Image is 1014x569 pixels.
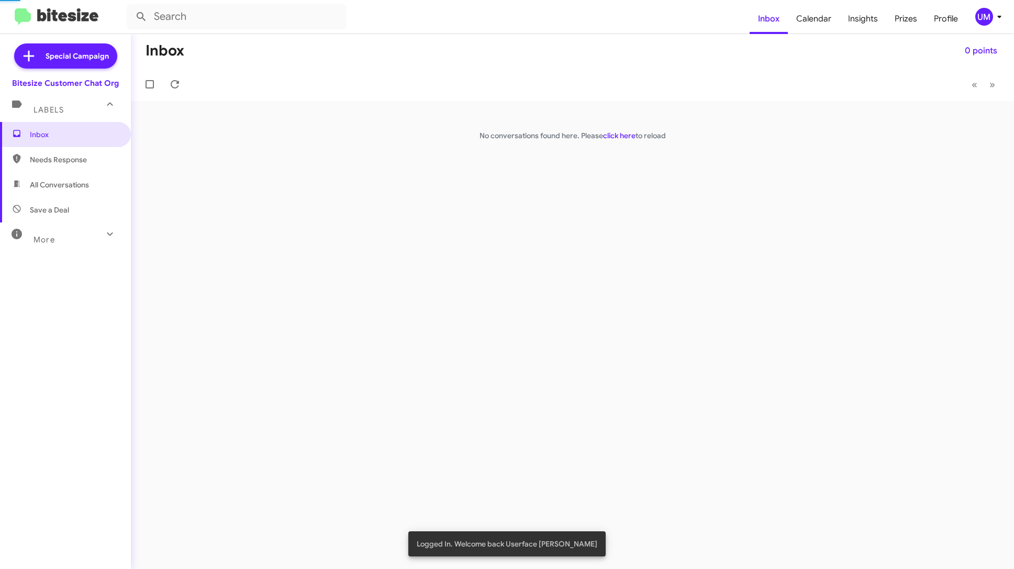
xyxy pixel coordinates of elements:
span: 0 points [965,41,997,60]
button: 0 points [956,41,1006,60]
span: Inbox [30,129,119,140]
p: No conversations found here. Please to reload [131,130,1014,141]
a: Insights [840,4,886,34]
a: Special Campaign [14,43,117,69]
span: More [34,235,55,244]
button: Next [983,74,1001,95]
div: UM [975,8,993,26]
button: UM [966,8,1002,26]
h1: Inbox [146,42,184,59]
span: « [972,78,977,91]
span: Labels [34,105,64,115]
span: Special Campaign [46,51,109,61]
a: Profile [926,4,966,34]
button: Previous [965,74,984,95]
a: Calendar [788,4,840,34]
a: Inbox [750,4,788,34]
input: Search [127,4,347,29]
nav: Page navigation example [966,74,1001,95]
span: » [989,78,995,91]
a: click here [603,131,636,140]
span: Needs Response [30,154,119,165]
a: Prizes [886,4,926,34]
div: Bitesize Customer Chat Org [12,78,119,88]
span: All Conversations [30,180,89,190]
span: Save a Deal [30,205,69,215]
span: Logged In. Welcome back Userface [PERSON_NAME] [417,539,597,549]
